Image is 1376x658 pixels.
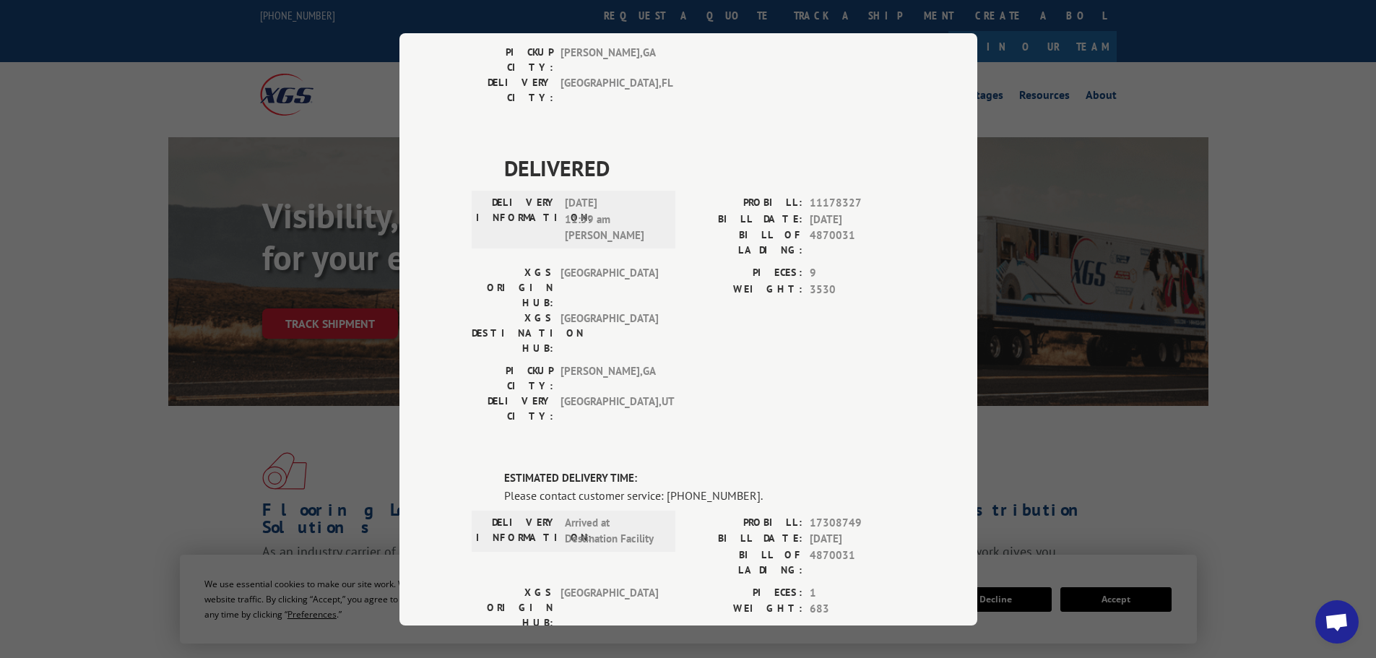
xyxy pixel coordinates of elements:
span: 4870031 [810,547,905,577]
div: Please contact customer service: [PHONE_NUMBER]. [504,486,905,503]
span: 11178327 [810,195,905,212]
span: 3530 [810,281,905,298]
label: PICKUP CITY: [472,45,553,75]
span: 17308749 [810,514,905,531]
span: DELIVERED [504,152,905,184]
span: [GEOGRAPHIC_DATA] [561,265,658,311]
label: PROBILL: [688,195,802,212]
label: ESTIMATED DELIVERY TIME: [504,470,905,487]
label: DELIVERY CITY: [472,394,553,424]
a: Open chat [1315,600,1359,644]
span: 1 [810,584,905,601]
label: PROBILL: [688,514,802,531]
span: [PERSON_NAME] , GA [561,363,658,394]
span: Arrived at Destination Facility [565,514,662,547]
span: [DATE] [810,531,905,547]
label: BILL OF LADING: [688,547,802,577]
span: [DATE] 11:59 am [PERSON_NAME] [565,195,662,244]
span: [PERSON_NAME] , GA [561,45,658,75]
span: 4870031 [810,228,905,258]
span: [DATE] [810,211,905,228]
span: [GEOGRAPHIC_DATA] , UT [561,394,658,424]
label: XGS DESTINATION HUB: [472,311,553,356]
label: XGS ORIGIN HUB: [472,584,553,630]
span: [GEOGRAPHIC_DATA] [561,584,658,630]
label: WEIGHT: [688,281,802,298]
label: PIECES: [688,265,802,282]
label: BILL DATE: [688,211,802,228]
label: WEIGHT: [688,601,802,618]
span: 683 [810,601,905,618]
label: BILL DATE: [688,531,802,547]
span: [GEOGRAPHIC_DATA] [561,311,658,356]
label: DELIVERY CITY: [472,75,553,105]
label: BILL OF LADING: [688,228,802,258]
label: XGS ORIGIN HUB: [472,265,553,311]
label: DELIVERY INFORMATION: [476,514,558,547]
span: 9 [810,265,905,282]
label: DELIVERY INFORMATION: [476,195,558,244]
label: PICKUP CITY: [472,363,553,394]
label: PIECES: [688,584,802,601]
span: [GEOGRAPHIC_DATA] , FL [561,75,658,105]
